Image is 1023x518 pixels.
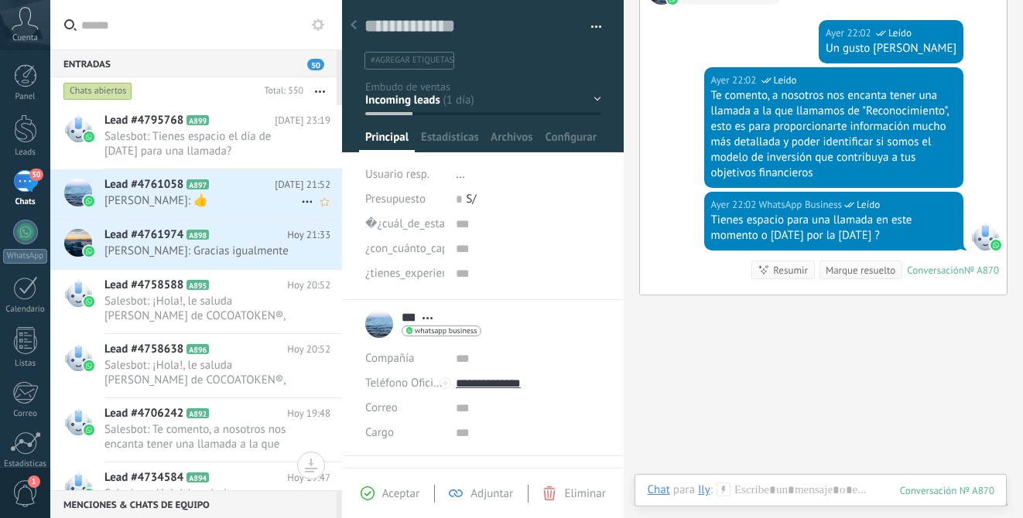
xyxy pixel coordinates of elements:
[365,187,444,212] div: Presupuesto
[28,475,40,488] span: 1
[186,280,209,290] span: A895
[287,342,330,357] span: Hoy 20:52
[3,305,48,315] div: Calendario
[287,406,330,421] span: Hoy 19:48
[287,278,330,293] span: Hoy 20:52
[826,263,895,278] div: Marque resuelto
[365,346,444,371] div: Compañía
[104,177,183,193] span: Lead #4761058
[50,220,342,269] a: Lead #4761974 A898 Hoy 21:33 [PERSON_NAME]: Gracias igualmente
[50,334,342,397] a: Lead #4758638 A896 Hoy 20:52 Salesbot: ¡Hola!, le saluda [PERSON_NAME] de COCOATOKEN®, será un pl...
[365,427,394,438] span: Cargo
[888,26,912,41] span: Leído
[50,105,342,169] a: Lead #4795768 A899 [DATE] 23:19 Salesbot: Tienes espacio el día de [DATE] para una llamada?
[104,193,301,208] span: [PERSON_NAME]: 👍
[456,167,465,182] span: ...
[759,197,843,213] span: WhatsApp Business
[907,264,964,277] div: Conversación
[3,459,48,469] div: Estadísticas
[104,358,301,387] span: Salesbot: ¡Hola!, le saluda [PERSON_NAME] de COCOATOKEN®, será un placer compartirle la informaci...
[50,270,342,333] a: Lead #4758588 A895 Hoy 20:52 Salesbot: ¡Hola!, le saluda [PERSON_NAME] de COCOATOKEN®, será un pl...
[50,490,337,518] div: Menciones & Chats de equipo
[104,342,183,357] span: Lead #4758638
[104,227,183,243] span: Lead #4761974
[186,472,209,482] span: A894
[711,213,956,244] div: Tienes espacio para una llamada en este momento o [DATE] por la [DATE] ?
[365,371,444,396] button: Teléfono Oficina
[104,470,183,486] span: Lead #4734584
[491,130,532,152] span: Archivos
[371,55,453,66] span: #agregar etiquetas
[964,264,999,277] div: № A870
[104,486,301,516] span: Salesbot: ¡Hola!, le saluda [PERSON_NAME] de COCOATOKEN®, será un placer compartirle la informaci...
[382,486,419,501] span: Aceptar
[546,130,597,152] span: Configurar
[365,400,398,415] span: Correo
[466,192,476,206] span: S/
[104,294,301,323] span: Salesbot: ¡Hola!, le saluda [PERSON_NAME] de COCOATOKEN®, será un placer compartirle la informaci...
[365,162,444,187] div: Usuario resp.
[365,130,409,152] span: Principal
[773,263,808,278] div: Resumir
[711,197,759,213] div: Ayer 22:02
[365,243,762,254] span: ¿con_cuánto_capital_estás_considerando_invertir?�(opción_de_selección_única)
[84,360,94,371] img: waba.svg
[3,359,48,369] div: Listas
[774,73,797,88] span: Leído
[365,268,731,279] span: ¿tienes_experiencia_previa_en_inversiones?�(opción_de_selección_única)
[365,218,868,230] span: �¿cuál_de_estas_opciones_describe_mejor_tu_perfil_financiero_actual?�(opción_de_selección_única)
[307,59,324,70] span: 50
[50,398,342,462] a: Lead #4706242 A892 Hoy 19:48 Salesbot: Te comento, a nosotros nos encanta tener una llamada a la ...
[104,422,301,452] span: Salesbot: Te comento, a nosotros nos encanta tener una llamada a la que llamamos de "Reconocimien...
[104,113,183,128] span: Lead #4795768
[84,131,94,142] img: waba.svg
[365,421,444,445] div: Cargo
[275,177,330,193] span: [DATE] 21:52
[186,344,209,354] span: A896
[275,113,330,128] span: [DATE] 23:19
[3,197,48,207] div: Chats
[365,396,398,421] button: Correo
[971,223,999,250] span: WhatsApp Business
[990,240,1001,250] img: waba.svg
[50,49,337,77] div: Entradas
[3,409,48,419] div: Correo
[84,424,94,435] img: waba.svg
[365,237,444,261] div: ¿con_cuánto_capital_estás_considerando_invertir?�(opción_de_selección_única)
[857,197,880,213] span: Leído
[12,33,38,43] span: Cuenta
[365,167,429,182] span: Usuario resp.
[84,246,94,257] img: waba.svg
[287,470,330,486] span: Hoy 19:47
[186,230,209,240] span: A898
[84,196,94,206] img: waba.svg
[287,227,330,243] span: Hoy 21:33
[673,482,695,498] span: para
[84,296,94,307] img: waba.svg
[826,26,874,41] div: Ayer 22:02
[826,41,956,56] div: Un gusto [PERSON_NAME]
[365,212,444,237] div: �¿cuál_de_estas_opciones_describe_mejor_tu_perfil_financiero_actual?�(opción_de_selección_única)
[415,327,477,335] span: whatsapp business
[710,482,713,498] span: :
[421,130,478,152] span: Estadísticas
[365,192,426,206] span: Presupuesto
[470,486,513,501] span: Adjuntar
[711,88,956,181] div: Te comento, a nosotros nos encanta tener una llamada a la que llamamos de "Reconocimiento", esto ...
[258,83,303,99] div: Total: 550
[63,82,132,101] div: Chats abiertos
[186,408,209,418] span: A892
[365,376,446,390] span: Teléfono Oficina
[104,406,183,421] span: Lead #4706242
[3,148,48,158] div: Leads
[711,73,759,88] div: Ayer 22:02
[104,278,183,293] span: Lead #4758588
[900,484,994,497] div: 870
[84,489,94,499] img: waba.svg
[104,129,301,158] span: Salesbot: Tienes espacio el día de [DATE] para una llamada?
[365,261,444,286] div: ¿tienes_experiencia_previa_en_inversiones?�(opción_de_selección_única)
[564,486,605,501] span: Eliminar
[186,115,209,125] span: A899
[3,92,48,102] div: Panel
[50,169,342,219] a: Lead #4761058 A897 [DATE] 21:52 [PERSON_NAME]: 👍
